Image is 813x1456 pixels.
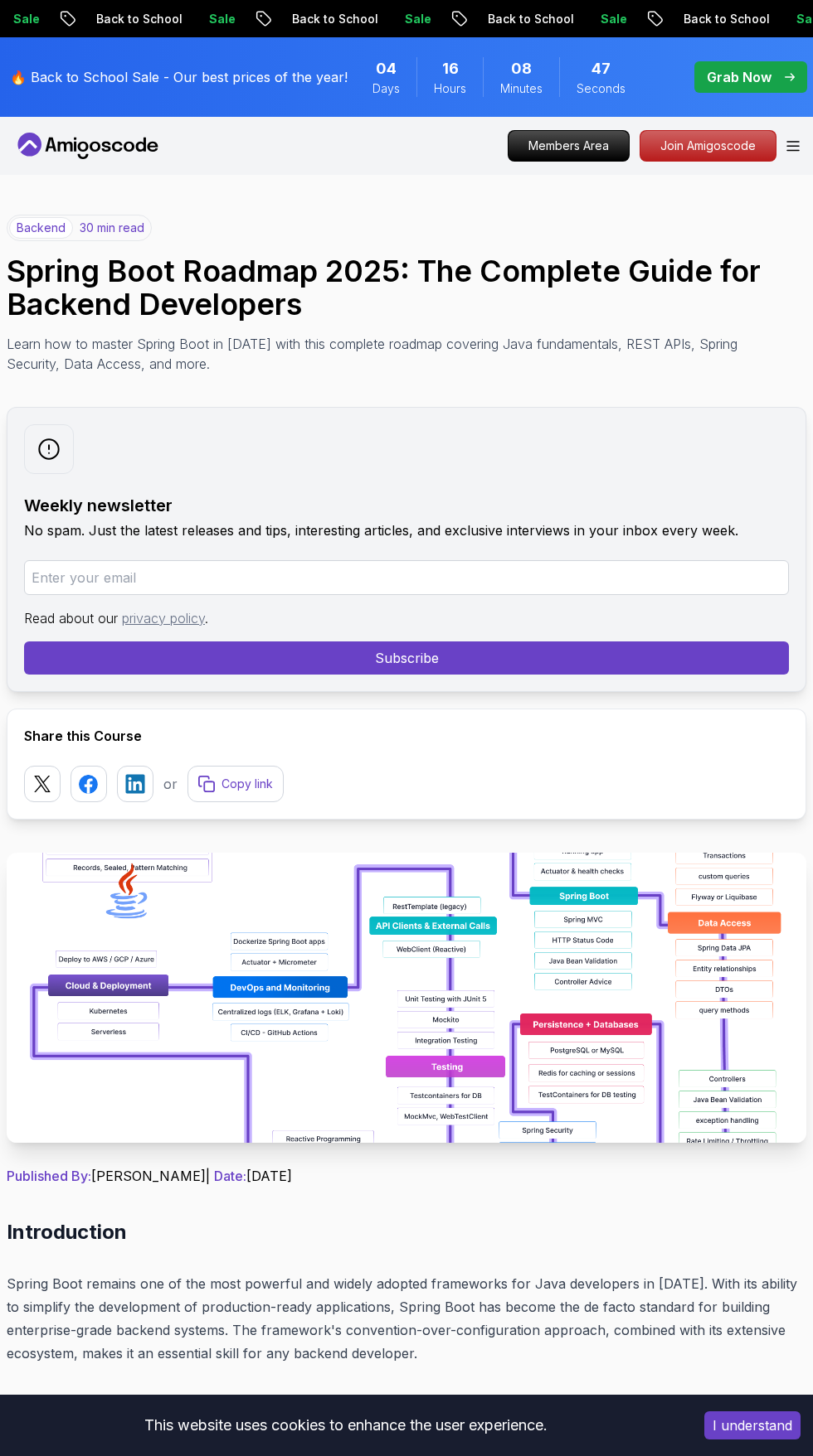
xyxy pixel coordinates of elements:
[174,11,227,27] p: Sale
[61,11,174,27] p: Back to School
[704,1411,801,1439] button: Accept cookies
[509,131,629,161] p: Members Area
[12,1407,679,1444] div: This website uses cookies to enhance the user experience.
[640,131,776,161] p: Join Amigoscode
[577,80,626,97] span: Seconds
[442,57,459,80] span: 16 Hours
[257,11,370,27] p: Back to School
[591,57,611,80] span: 47 Seconds
[163,774,178,794] p: or
[122,610,205,626] a: privacy policy
[370,11,423,27] p: Sale
[7,853,806,1143] img: Spring Boot Roadmap 2025: The Complete Guide for Backend Developers thumbnail
[10,67,348,87] p: 🔥 Back to School Sale - Our best prices of the year!
[9,217,73,239] p: backend
[372,80,400,97] span: Days
[7,1272,806,1365] p: Spring Boot remains one of the most powerful and widely adopted frameworks for Java developers in...
[376,57,397,80] span: 4 Days
[7,1168,91,1184] span: Published By:
[187,766,284,802] button: Copy link
[24,608,789,628] p: Read about our .
[566,11,619,27] p: Sale
[511,57,532,80] span: 8 Minutes
[24,726,789,746] h2: Share this Course
[649,11,762,27] p: Back to School
[7,254,806,321] h1: Spring Boot Roadmap 2025: The Complete Guide for Backend Developers
[80,220,144,236] p: 30 min read
[222,776,273,792] p: Copy link
[24,560,789,595] input: Enter your email
[24,641,789,675] button: Subscribe
[707,67,772,87] p: Grab Now
[24,520,789,540] p: No spam. Just the latest releases and tips, interesting articles, and exclusive interviews in you...
[640,130,776,162] a: Join Amigoscode
[434,80,466,97] span: Hours
[453,11,566,27] p: Back to School
[214,1168,246,1184] span: Date:
[500,80,543,97] span: Minutes
[7,1166,806,1186] p: [PERSON_NAME] | [DATE]
[508,130,630,162] a: Members Area
[24,494,789,517] h2: Weekly newsletter
[7,334,750,374] p: Learn how to master Spring Boot in [DATE] with this complete roadmap covering Java fundamentals, ...
[7,1219,806,1246] h2: Introduction
[786,141,800,152] button: Open Menu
